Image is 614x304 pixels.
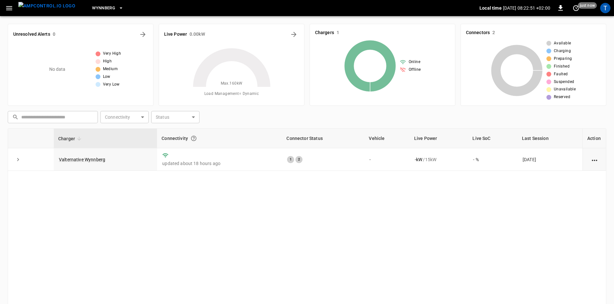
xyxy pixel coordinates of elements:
span: Charger [58,135,83,143]
span: Wynnberg [92,5,115,12]
div: 2 [295,156,302,163]
span: Unavailable [554,86,576,93]
h6: 1 [337,29,339,36]
div: Connectivity [162,133,277,144]
h6: Live Power [164,31,187,38]
span: Very Low [103,81,120,88]
img: ampcontrol.io logo [18,2,75,10]
button: Connection between the charger and our software. [188,133,200,144]
span: Available [554,40,571,47]
span: Very High [103,51,121,57]
h6: Chargers [315,29,334,36]
div: 1 [287,156,294,163]
div: / 15 kW [415,156,463,163]
th: Last Session [517,129,582,148]
span: Medium [103,66,118,72]
p: - kW [415,156,422,163]
a: Valternative Wynnberg [59,157,105,162]
th: Connector Status [282,129,364,148]
th: Live Power [410,129,468,148]
span: Reserved [554,94,570,100]
th: Vehicle [364,129,410,148]
td: - % [468,148,517,171]
h6: Unresolved Alerts [13,31,50,38]
span: just now [578,2,597,9]
span: Preparing [554,56,572,62]
span: Finished [554,63,570,70]
h6: 0.00 kW [190,31,205,38]
h6: Connectors [466,29,490,36]
span: Low [103,74,110,80]
p: No data [49,66,66,73]
p: updated about 18 hours ago [162,160,277,167]
span: High [103,58,112,65]
th: Action [582,129,606,148]
button: expand row [13,155,23,164]
h6: 0 [53,31,55,38]
span: Suspended [554,79,574,85]
p: Local time [479,5,502,11]
span: Online [409,59,420,65]
span: Faulted [554,71,568,78]
p: [DATE] 08:22:51 +02:00 [503,5,550,11]
span: Load Management = Dynamic [204,91,259,97]
span: Offline [409,67,421,73]
button: set refresh interval [571,3,581,13]
div: profile-icon [600,3,610,13]
span: Max. 160 kW [221,80,243,87]
span: Charging [554,48,571,54]
button: Wynnberg [89,2,126,14]
td: [DATE] [517,148,582,171]
td: - [364,148,410,171]
button: Energy Overview [289,29,299,40]
button: All Alerts [138,29,148,40]
h6: 2 [492,29,495,36]
div: action cell options [591,156,599,163]
th: Live SoC [468,129,517,148]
